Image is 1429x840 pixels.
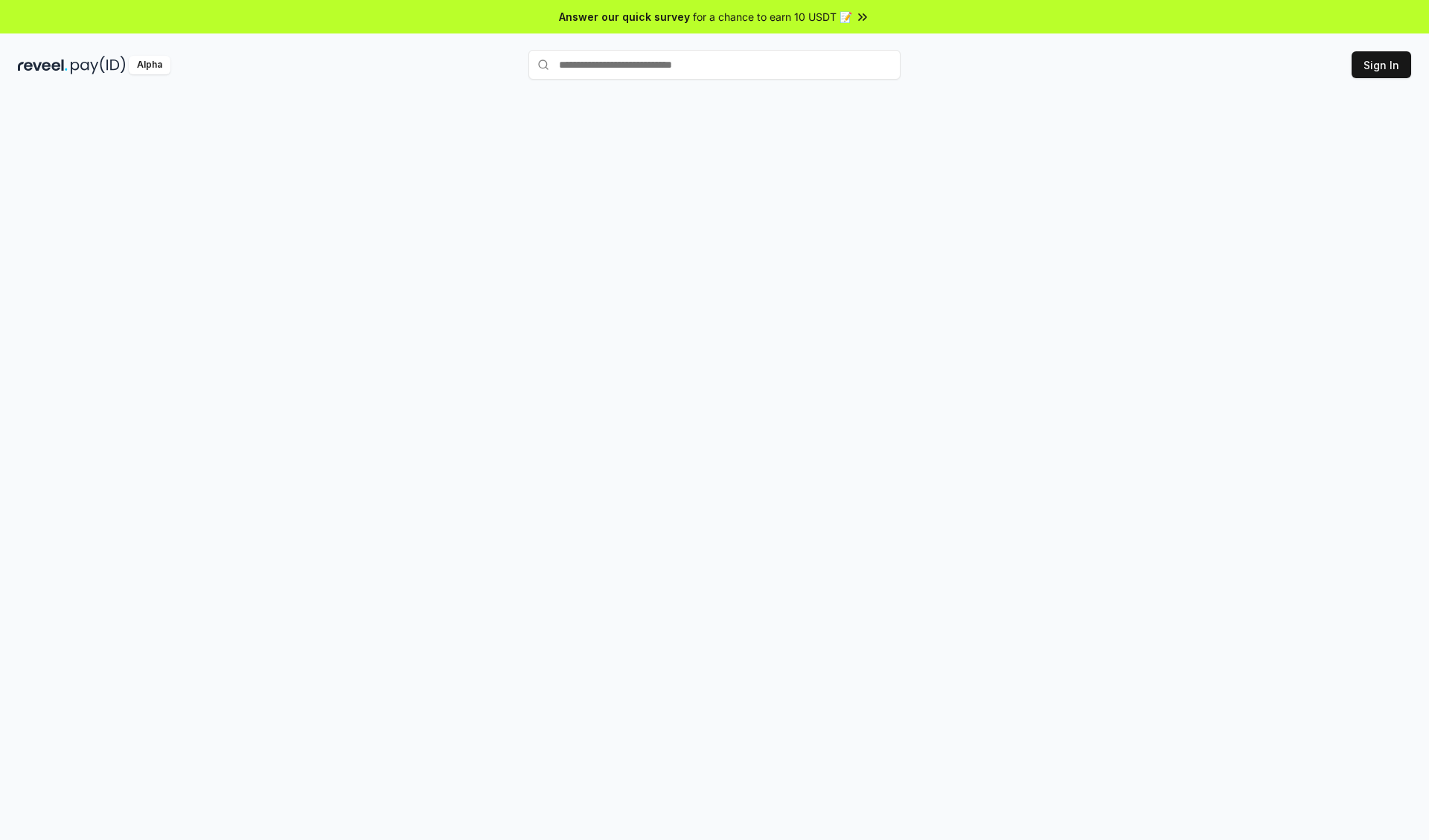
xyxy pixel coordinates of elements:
div: Alpha [129,56,170,74]
img: reveel_dark [18,56,68,74]
span: Answer our quick survey [559,9,690,25]
button: Sign In [1352,51,1411,78]
img: pay_id [71,56,126,74]
span: for a chance to earn 10 USDT 📝 [693,9,852,25]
